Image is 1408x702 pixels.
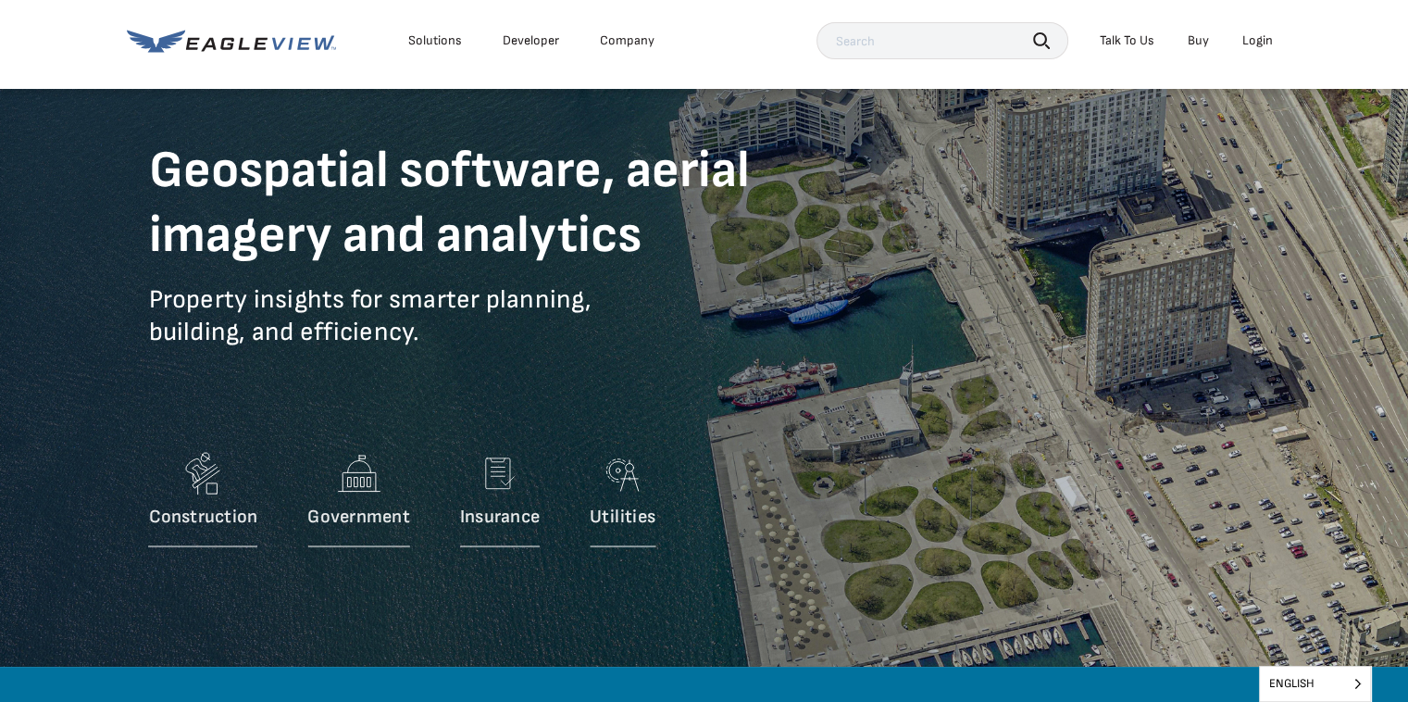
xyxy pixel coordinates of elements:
p: Construction [149,506,258,529]
aside: Language selected: English [1259,666,1371,702]
div: Talk To Us [1100,32,1154,49]
input: Search [816,22,1068,59]
span: English [1260,667,1370,701]
a: Utilities [590,445,655,557]
div: Login [1242,32,1273,49]
p: Property insights for smarter planning, building, and efficiency. [149,283,816,376]
p: Government [307,506,409,529]
a: Government [307,445,409,557]
div: Company [600,32,654,49]
a: Developer [503,32,559,49]
p: Insurance [460,506,540,529]
p: Utilities [590,506,655,529]
a: Construction [149,445,258,557]
h1: Geospatial software, aerial imagery and analytics [149,139,816,269]
a: Insurance [460,445,540,557]
div: Solutions [408,32,462,49]
a: Buy [1188,32,1209,49]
